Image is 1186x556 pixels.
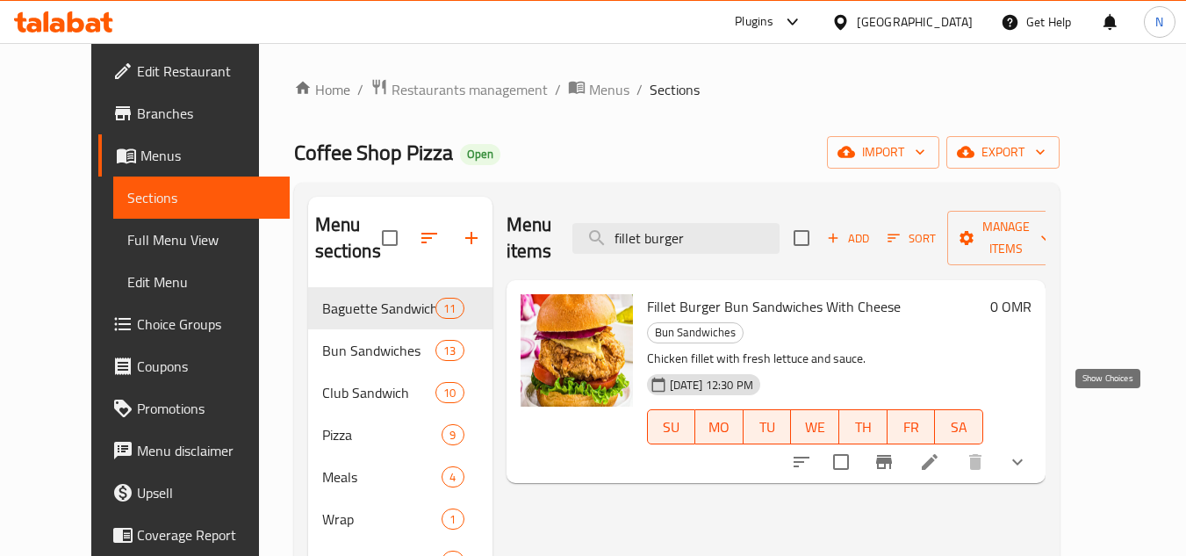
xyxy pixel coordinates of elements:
button: export [946,136,1060,169]
a: Menus [568,78,629,101]
span: N [1155,12,1163,32]
div: Pizza9 [308,414,492,456]
div: Plugins [735,11,773,32]
a: Home [294,79,350,100]
span: export [960,141,1046,163]
a: Choice Groups [98,303,290,345]
span: 4 [442,469,463,486]
button: WE [791,409,839,444]
a: Menus [98,134,290,177]
button: Add section [450,217,492,259]
p: Chicken fillet with fresh lettuce and sauce. [647,348,983,370]
div: items [442,466,464,487]
a: Edit Restaurant [98,50,290,92]
a: Edit Menu [113,261,290,303]
h6: 0 OMR [990,294,1031,319]
span: Sort items [876,225,947,252]
span: WE [798,415,832,440]
button: Manage items [947,211,1065,265]
img: Fillet Burger Bun Sandwiches With Cheese [521,294,633,407]
button: TU [744,409,792,444]
div: Baguette Sandwiches11 [308,287,492,329]
a: Branches [98,92,290,134]
button: SA [935,409,983,444]
span: Fillet Burger Bun Sandwiches With Cheese [647,293,901,320]
button: Add [820,225,876,252]
a: Edit menu item [919,451,940,473]
span: Manage items [961,216,1051,260]
span: Bun Sandwiches [322,340,436,361]
span: Pizza [322,424,442,445]
span: 10 [436,385,463,401]
input: search [572,223,780,254]
button: Sort [883,225,940,252]
span: Select section [783,220,820,256]
span: Menu disclaimer [137,440,276,461]
span: MO [702,415,737,440]
button: import [827,136,939,169]
div: [GEOGRAPHIC_DATA] [857,12,973,32]
a: Promotions [98,387,290,430]
span: Upsell [137,482,276,503]
span: import [841,141,925,163]
h2: Menu sections [315,212,382,264]
a: Coverage Report [98,514,290,556]
span: SU [655,415,689,440]
a: Upsell [98,472,290,514]
span: Add [824,228,872,249]
h2: Menu items [507,212,552,264]
button: MO [695,409,744,444]
span: Promotions [137,398,276,419]
span: TU [751,415,785,440]
span: TH [846,415,881,440]
div: items [435,382,464,403]
span: Baguette Sandwiches [322,298,436,319]
span: [DATE] 12:30 PM [663,377,760,394]
div: items [442,509,464,530]
span: Edit Menu [127,271,276,292]
span: Club Sandwich [322,382,436,403]
div: Bun Sandwiches [647,322,744,343]
button: TH [839,409,888,444]
button: sort-choices [780,441,823,483]
span: Choice Groups [137,314,276,335]
span: Coffee Shop Pizza [294,133,453,172]
div: Bun Sandwiches13 [308,329,492,372]
span: Menus [589,79,629,100]
a: Restaurants management [370,78,548,101]
span: 11 [436,300,463,317]
span: Branches [137,103,276,124]
div: Open [460,144,500,165]
span: Sections [127,187,276,208]
span: 9 [442,427,463,444]
a: Full Menu View [113,219,290,261]
nav: breadcrumb [294,78,1060,101]
div: items [442,424,464,445]
li: / [357,79,363,100]
span: 13 [436,343,463,359]
div: Meals4 [308,456,492,498]
span: Menus [140,145,276,166]
div: Wrap1 [308,498,492,540]
span: Sort [888,228,936,249]
span: FR [895,415,929,440]
span: Wrap [322,509,442,530]
li: / [555,79,561,100]
span: Bun Sandwiches [648,322,743,343]
span: Add item [820,225,876,252]
span: SA [942,415,976,440]
span: 1 [442,511,463,528]
button: show more [996,441,1039,483]
span: Meals [322,466,442,487]
li: / [636,79,643,100]
div: Club Sandwich10 [308,372,492,414]
span: Sort sections [408,217,450,259]
div: items [435,340,464,361]
button: FR [888,409,936,444]
a: Coupons [98,345,290,387]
